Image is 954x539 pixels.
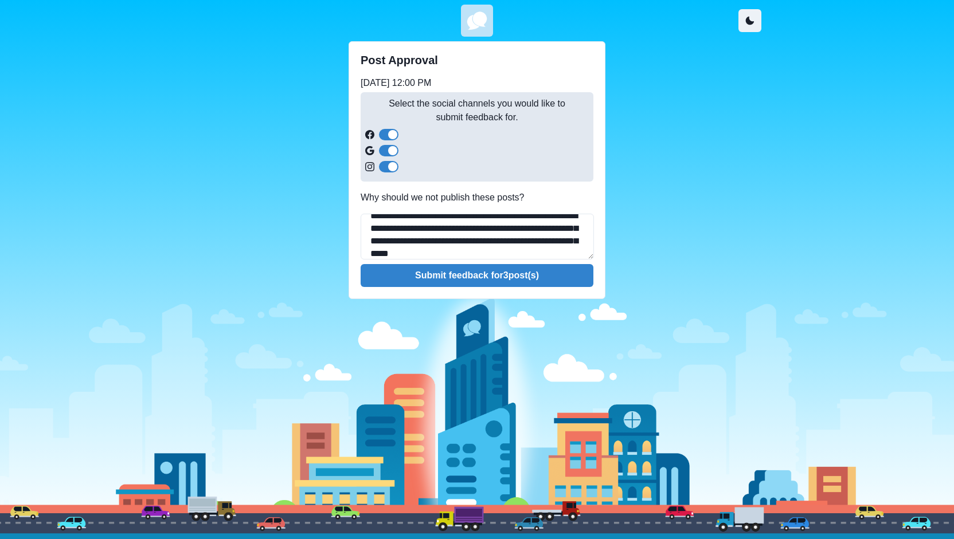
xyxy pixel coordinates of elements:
[361,53,593,67] h2: Post Approval
[365,97,589,124] p: Select the social channels you would like to submit feedback for.
[738,9,761,32] button: Toggle Mode
[361,191,593,204] p: Why should we not publish these posts?
[463,7,491,34] img: u8dYElcwoIgCIIgCIIgCIIgCIIgCIIgCIIgCIIgCIIgCIIgCIIgCIIgCIIgCIIgCIKgBfgfhTKg+uHK8RYAAAAASUVORK5CYII=
[361,264,593,287] button: Submit feedback for3post(s)
[361,76,593,90] p: [DATE] 12:00 PM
